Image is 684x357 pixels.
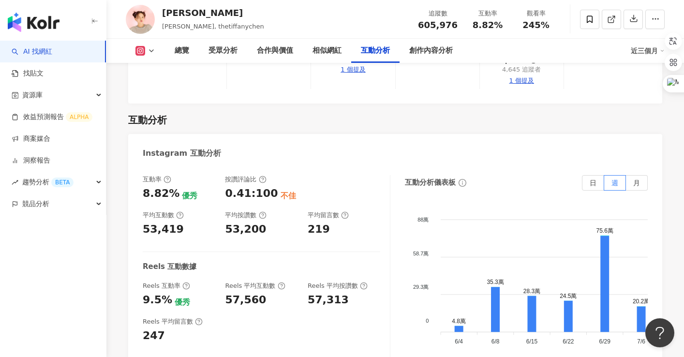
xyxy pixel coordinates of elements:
[645,318,674,347] iframe: Help Scout Beacon - Open
[469,9,506,18] div: 互動率
[308,222,330,237] div: 219
[502,65,541,74] div: 4,645 追蹤者
[341,65,365,74] div: 1 個提及
[143,317,203,326] div: Reels 平均留言數
[599,338,610,345] tspan: 6/29
[409,45,453,57] div: 創作內容分析
[22,171,74,193] span: 趨勢分析
[182,191,197,201] div: 優秀
[361,45,390,57] div: 互動分析
[143,328,165,343] div: 247
[12,112,92,122] a: 效益預測報告ALPHA
[518,9,554,18] div: 觀看率
[590,179,596,187] span: 日
[426,318,429,324] tspan: 0
[162,7,264,19] div: [PERSON_NAME]
[637,338,645,345] tspan: 7/6
[143,148,221,159] div: Instagram 互動分析
[143,211,184,220] div: 平均互動數
[12,179,18,186] span: rise
[308,211,349,220] div: 平均留言數
[509,76,534,85] div: 1 個提及
[22,84,43,106] span: 資源庫
[143,175,171,184] div: 互動率
[143,282,190,290] div: Reels 互動率
[12,69,44,78] a: 找貼文
[418,20,458,30] span: 605,976
[225,293,266,308] div: 57,560
[128,113,167,127] div: 互動分析
[413,250,429,256] tspan: 58.7萬
[455,338,463,345] tspan: 6/4
[51,178,74,187] div: BETA
[143,186,179,201] div: 8.82%
[491,338,500,345] tspan: 6/8
[308,282,368,290] div: Reels 平均按讚數
[563,338,574,345] tspan: 6/22
[143,293,172,308] div: 9.5%
[526,338,538,345] tspan: 6/15
[208,45,238,57] div: 受眾分析
[631,43,665,59] div: 近三個月
[611,179,618,187] span: 週
[8,13,59,32] img: logo
[225,222,266,237] div: 53,200
[225,175,266,184] div: 按讚評論比
[175,297,190,308] div: 優秀
[175,45,189,57] div: 總覽
[281,191,296,201] div: 不佳
[225,211,266,220] div: 平均按讚數
[418,217,429,223] tspan: 88萬
[633,179,640,187] span: 月
[12,47,52,57] a: searchAI 找網紅
[413,284,429,290] tspan: 29.3萬
[225,282,285,290] div: Reels 平均互動數
[225,186,278,201] div: 0.41:100
[126,5,155,34] img: KOL Avatar
[522,20,550,30] span: 245%
[308,293,349,308] div: 57,313
[143,222,184,237] div: 53,419
[405,178,456,188] div: 互動分析儀表板
[12,156,50,165] a: 洞察報告
[162,23,264,30] span: [PERSON_NAME], thetiffanychen
[12,134,50,144] a: 商案媒合
[143,262,196,272] div: Reels 互動數據
[473,20,503,30] span: 8.82%
[312,45,342,57] div: 相似網紅
[257,45,293,57] div: 合作與價值
[418,9,458,18] div: 追蹤數
[457,178,468,188] span: info-circle
[22,193,49,215] span: 競品分析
